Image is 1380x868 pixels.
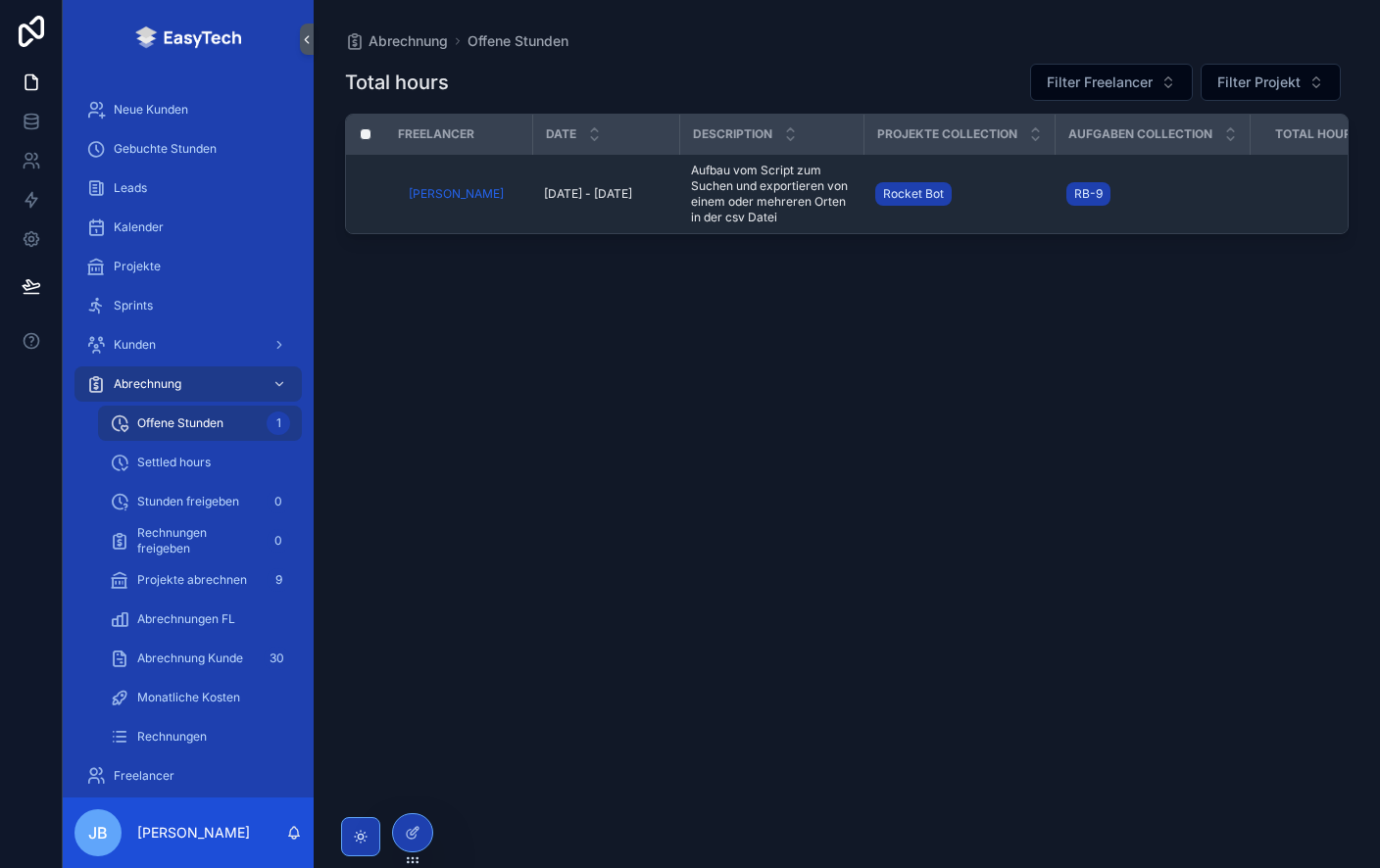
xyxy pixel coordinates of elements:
span: Filter Freelancer [1047,72,1153,92]
a: Abrechnung Kunde30 [98,641,302,676]
span: JB [88,821,108,844]
button: Select Button [1030,64,1193,101]
a: Stunden freigeben0 [98,484,302,519]
span: Rechnungen [137,729,207,745]
a: Freelancer [74,758,302,794]
span: Rechnungen freigeben [137,525,259,556]
a: Offene Stunden1 [98,406,302,441]
a: Projekte [74,249,302,284]
a: Rechnungen freigeben0 [98,523,302,558]
a: Abrechnung [345,31,448,51]
p: [PERSON_NAME] [137,823,250,843]
a: RB-9 [1066,182,1110,206]
div: 30 [264,647,290,670]
a: Neue Kunden [74,92,302,127]
a: Offene Stunden [468,31,568,51]
div: 1 [267,411,290,435]
a: Rocket Bot [875,182,952,206]
a: Leads [74,170,302,206]
span: Leads [114,180,147,196]
img: App logo [135,24,241,55]
span: Projekte [114,259,161,274]
span: Freelancer [114,768,174,784]
a: Sprints [74,288,302,323]
span: Abrechnung Kunde [137,651,243,666]
a: Gebuchte Stunden [74,131,302,167]
a: Projekte abrechnen9 [98,562,302,598]
span: Kalender [114,219,164,235]
span: Abrechnung [114,376,181,392]
span: Filter Projekt [1217,72,1301,92]
a: [PERSON_NAME] [409,186,504,202]
span: Aufgaben collection [1068,126,1212,142]
span: Date [546,126,576,142]
span: Rocket Bot [883,186,944,202]
div: 0 [267,529,290,553]
span: Projekte collection [877,126,1017,142]
div: 9 [267,568,290,592]
span: Stunden freigeben [137,494,239,509]
h1: Total hours [345,69,449,96]
span: [DATE] - [DATE] [544,186,632,202]
span: Aufbau vom Script zum Suchen und exportieren von einem oder mehreren Orten in der csv Datei [691,163,852,225]
span: Freelancer [398,126,474,142]
a: Settled hours [98,445,302,480]
a: Kalender [74,210,302,245]
a: Abrechnungen FL [98,602,302,637]
span: Neue Kunden [114,102,188,118]
a: Monatliche Kosten [98,680,302,715]
span: Gebuchte Stunden [114,141,217,157]
span: RB-9 [1074,186,1103,202]
div: scrollable content [63,78,314,797]
span: Kunden [114,337,156,353]
span: Monatliche Kosten [137,690,240,705]
span: Total hours [1275,126,1359,142]
a: Rechnungen [98,719,302,754]
span: Abrechnung [369,31,448,51]
span: Sprints [114,298,153,313]
span: Description [693,126,772,142]
span: Offene Stunden [137,415,223,431]
a: Kunden [74,327,302,362]
div: 0 [267,490,290,513]
span: Projekte abrechnen [137,572,247,588]
button: Select Button [1201,64,1341,101]
a: Abrechnung [74,366,302,402]
span: Settled hours [137,455,211,470]
span: Abrechnungen FL [137,611,235,627]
